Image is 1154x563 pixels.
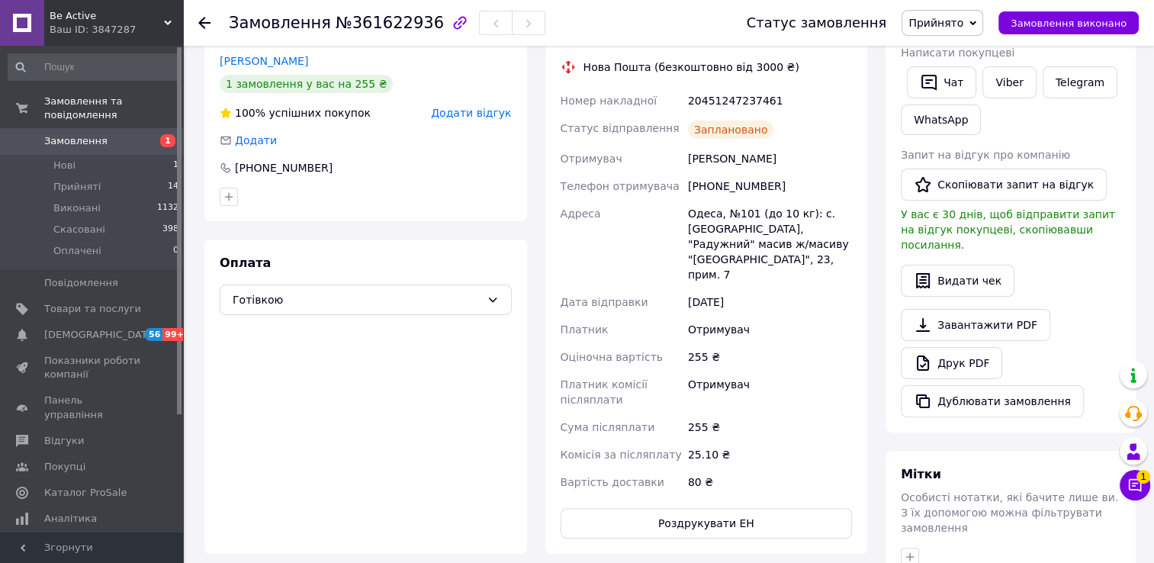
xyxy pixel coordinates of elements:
[235,107,265,119] span: 100%
[685,316,855,343] div: Отримувач
[44,486,127,500] span: Каталог ProSale
[561,296,648,308] span: Дата відправки
[220,55,308,67] a: [PERSON_NAME]
[44,460,85,474] span: Покупці
[901,149,1070,161] span: Запит на відгук про компанію
[561,208,601,220] span: Адреса
[561,421,655,433] span: Сума післяплати
[220,75,393,93] div: 1 замовлення у вас на 255 ₴
[44,328,157,342] span: [DEMOGRAPHIC_DATA]
[53,159,76,172] span: Нові
[1011,18,1127,29] span: Замовлення виконано
[198,15,211,31] div: Повернутися назад
[561,95,657,107] span: Номер накладної
[685,200,855,288] div: Одеса, №101 (до 10 кг): с. [GEOGRAPHIC_DATA], "Радужний" масив ж/масиву "[GEOGRAPHIC_DATA]", 23, ...
[908,17,963,29] span: Прийнято
[561,508,853,539] button: Роздрукувати ЕН
[44,95,183,122] span: Замовлення та повідомлення
[901,105,981,135] a: WhatsApp
[907,66,976,98] button: Чат
[561,122,680,134] span: Статус відправлення
[685,288,855,316] div: [DATE]
[50,23,183,37] div: Ваш ID: 3847287
[157,201,178,215] span: 1132
[685,371,855,413] div: Отримувач
[233,291,481,308] span: Готівкою
[173,244,178,258] span: 0
[220,105,371,121] div: успішних покупок
[685,87,855,114] div: 20451247237461
[53,180,101,194] span: Прийняті
[561,180,680,192] span: Телефон отримувача
[145,328,162,341] span: 56
[8,53,180,81] input: Пошук
[53,201,101,215] span: Виконані
[561,476,664,488] span: Вартість доставки
[168,180,178,194] span: 14
[44,302,141,316] span: Товари та послуги
[982,66,1036,98] a: Viber
[685,343,855,371] div: 255 ₴
[53,244,101,258] span: Оплачені
[235,134,277,146] span: Додати
[901,309,1050,341] a: Завантажити PDF
[685,413,855,441] div: 255 ₴
[431,107,511,119] span: Додати відгук
[162,223,178,236] span: 398
[685,441,855,468] div: 25.10 ₴
[901,385,1084,417] button: Дублювати замовлення
[173,159,178,172] span: 1
[1120,470,1150,500] button: Чат з покупцем1
[44,354,141,381] span: Показники роботи компанії
[220,256,271,270] span: Оплата
[336,14,444,32] span: №361622936
[901,169,1107,201] button: Скопіювати запит на відгук
[901,208,1115,251] span: У вас є 30 днів, щоб відправити запит на відгук покупцеві, скопіювавши посилання.
[561,153,622,165] span: Отримувач
[561,323,609,336] span: Платник
[44,512,97,526] span: Аналітика
[50,9,164,23] span: Be Active
[901,491,1118,534] span: Особисті нотатки, які бачите лише ви. З їх допомогою можна фільтрувати замовлення
[901,47,1014,59] span: Написати покупцеві
[1136,470,1150,484] span: 1
[44,134,108,148] span: Замовлення
[229,14,331,32] span: Замовлення
[1043,66,1117,98] a: Telegram
[901,265,1014,297] button: Видати чек
[688,121,774,139] div: Заплановано
[53,223,105,236] span: Скасовані
[561,449,682,461] span: Комісія за післяплату
[162,328,188,341] span: 99+
[901,467,941,481] span: Мітки
[160,134,175,147] span: 1
[233,160,334,175] div: [PHONE_NUMBER]
[685,145,855,172] div: [PERSON_NAME]
[561,378,648,406] span: Платник комісії післяплати
[998,11,1139,34] button: Замовлення виконано
[561,351,663,363] span: Оціночна вартість
[44,434,84,448] span: Відгуки
[44,394,141,421] span: Панель управління
[580,60,803,75] div: Нова Пошта (безкоштовно від 3000 ₴)
[685,172,855,200] div: [PHONE_NUMBER]
[747,15,887,31] div: Статус замовлення
[44,276,118,290] span: Повідомлення
[901,347,1002,379] a: Друк PDF
[685,468,855,496] div: 80 ₴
